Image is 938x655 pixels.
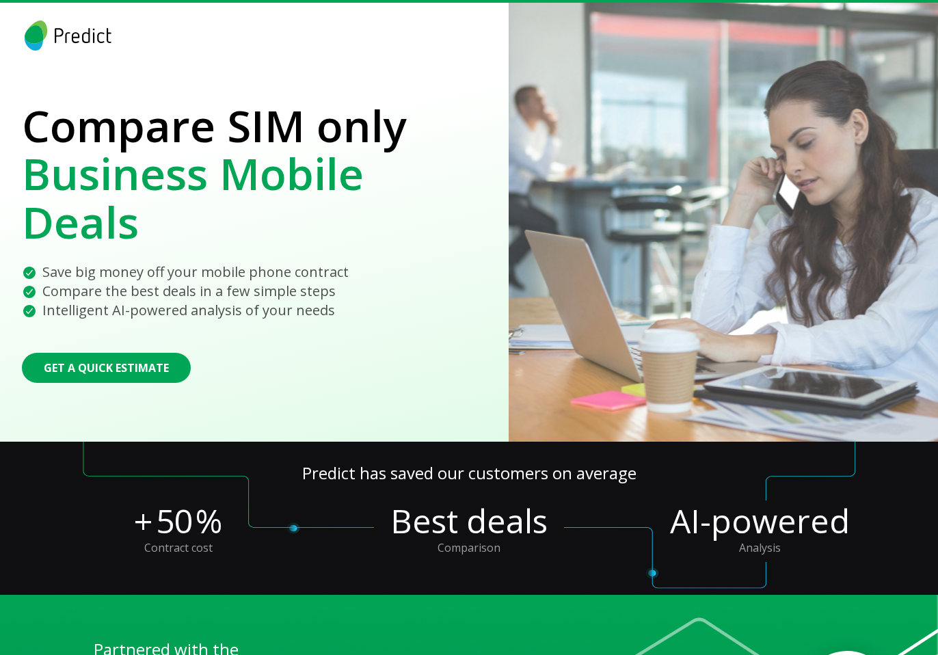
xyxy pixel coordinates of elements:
[156,500,193,542] p: 50
[739,542,781,561] p: Analysis
[22,150,487,246] p: Business Mobile Deals
[42,301,335,320] p: Intelligent AI-powered analysis of your needs
[22,265,37,280] img: benefit
[22,304,37,319] img: benefit
[42,263,349,282] p: Save big money off your mobile phone contract
[438,542,500,561] p: Comparison
[134,500,222,542] div: + %
[42,282,336,301] p: Compare the best deals in a few simple steps
[374,500,564,542] div: Best deals
[670,500,850,542] div: AI-powered
[22,21,114,51] img: logo
[22,353,191,383] button: Get a Quick Estimate
[22,284,37,299] img: benefit
[22,102,487,150] p: Compare SIM only
[33,464,905,500] p: Predict has saved our customers on average
[144,542,213,561] p: Contract cost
